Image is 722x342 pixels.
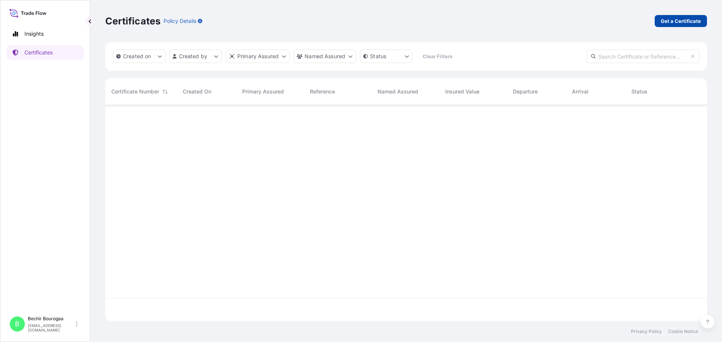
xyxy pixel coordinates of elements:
span: B [15,320,20,328]
p: Primary Assured [237,53,279,60]
p: [EMAIL_ADDRESS][DOMAIN_NAME] [28,323,74,332]
a: Cookie Notice [668,328,698,334]
a: Privacy Policy [631,328,662,334]
p: Named Assured [305,53,345,60]
p: Certificates [24,49,53,56]
button: createdBy Filter options [169,50,222,63]
span: Departure [513,88,538,95]
a: Certificates [6,45,84,60]
span: Arrival [572,88,589,95]
button: Clear Filters [416,50,458,62]
input: Search Certificate or Reference... [587,50,699,63]
button: Sort [161,87,170,96]
a: Get a Certificate [655,15,707,27]
p: Get a Certificate [661,17,701,25]
span: Status [631,88,648,95]
p: Policy Details [164,17,196,25]
p: Insights [24,30,44,38]
button: cargoOwner Filter options [293,50,356,63]
span: Insured Value [445,88,479,95]
p: Certificates [105,15,161,27]
span: Certificate Number [111,88,159,95]
span: Named Assured [378,88,418,95]
button: distributor Filter options [226,50,290,63]
span: Primary Assured [242,88,284,95]
span: Created On [183,88,211,95]
p: Created by [179,53,208,60]
a: Insights [6,26,84,41]
p: Bechir Bourogaa [28,316,74,322]
p: Clear Filters [423,53,452,60]
p: Status [370,53,386,60]
span: Reference [310,88,335,95]
p: Created on [123,53,151,60]
button: createdOn Filter options [113,50,165,63]
button: certificateStatus Filter options [360,50,413,63]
